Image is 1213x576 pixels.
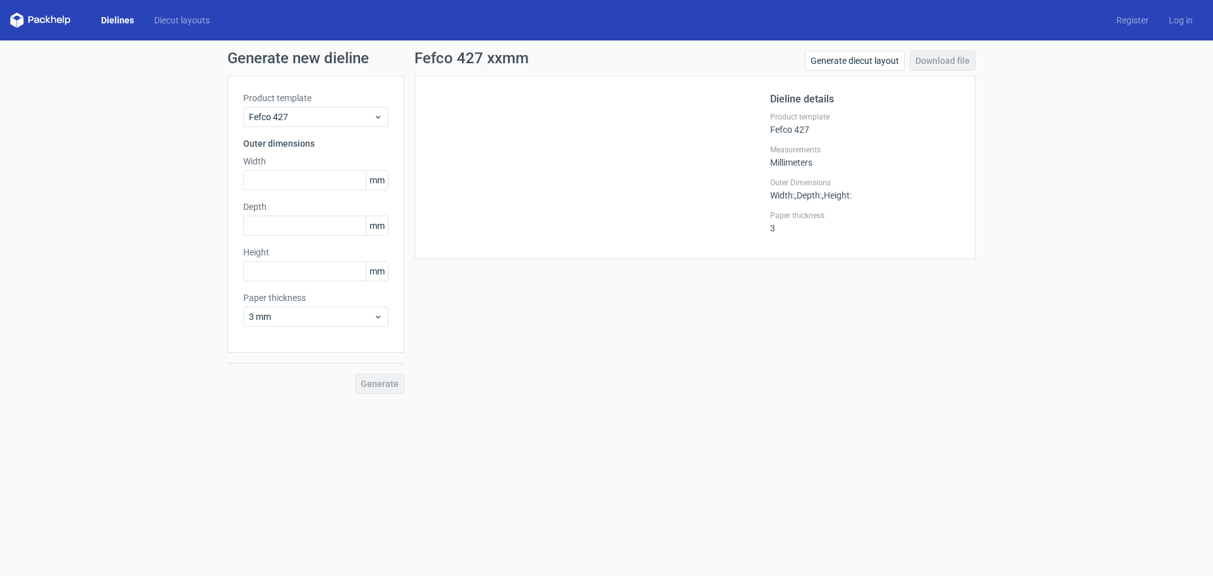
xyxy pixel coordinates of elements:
a: Diecut layouts [144,14,220,27]
a: Log in [1159,14,1203,27]
a: Dielines [91,14,144,27]
div: 3 [770,211,960,233]
label: Paper thickness [243,291,389,304]
label: Height [243,246,389,259]
h2: Dieline details [770,92,960,107]
span: , Height : [822,190,852,200]
label: Product template [243,92,389,104]
h3: Outer dimensions [243,137,389,150]
a: Register [1106,14,1159,27]
span: mm [366,216,388,235]
label: Width [243,155,389,168]
span: mm [366,262,388,281]
a: Generate diecut layout [805,51,905,71]
label: Depth [243,200,389,213]
span: , Depth : [795,190,822,200]
label: Product template [770,112,960,122]
div: Millimeters [770,145,960,168]
h1: Generate new dieline [227,51,986,66]
h1: Fefco 427 xxmm [414,51,529,66]
span: 3 mm [249,310,373,323]
label: Paper thickness [770,211,960,221]
span: Width : [770,190,795,200]
div: Fefco 427 [770,112,960,135]
span: Fefco 427 [249,111,373,123]
span: mm [366,171,388,190]
label: Measurements [770,145,960,155]
label: Outer Dimensions [770,178,960,188]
